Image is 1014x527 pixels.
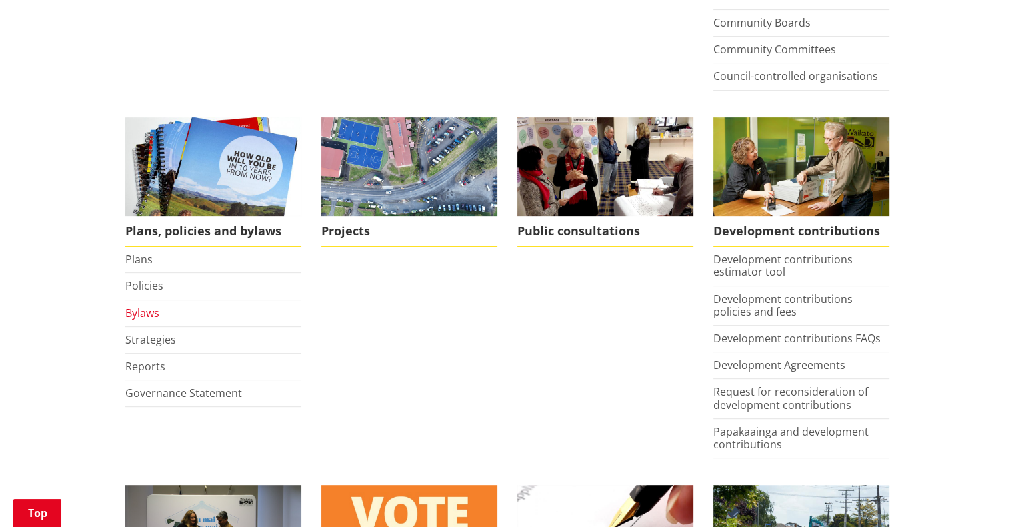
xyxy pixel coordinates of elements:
[517,117,693,247] a: public-consultations Public consultations
[125,117,301,217] img: Long Term Plan
[321,117,497,247] a: Projects
[517,216,693,247] span: Public consultations
[125,117,301,247] a: We produce a number of plans, policies and bylaws including the Long Term Plan Plans, policies an...
[125,278,163,293] a: Policies
[713,331,881,346] a: Development contributions FAQs
[713,252,853,279] a: Development contributions estimator tool
[713,292,853,319] a: Development contributions policies and fees
[713,69,878,83] a: Council-controlled organisations
[713,117,889,247] a: FInd out more about fees and fines here Development contributions
[713,42,836,57] a: Community Committees
[13,499,61,527] a: Top
[125,359,165,374] a: Reports
[713,358,845,372] a: Development Agreements
[713,384,868,412] a: Request for reconsideration of development contributions
[125,252,153,266] a: Plans
[125,216,301,247] span: Plans, policies and bylaws
[321,216,497,247] span: Projects
[517,117,693,217] img: public-consultations
[713,117,889,217] img: Fees
[125,306,159,320] a: Bylaws
[713,15,811,30] a: Community Boards
[953,471,1001,519] iframe: Messenger Launcher
[713,424,869,452] a: Papakaainga and development contributions
[321,117,497,217] img: DJI_0336
[713,216,889,247] span: Development contributions
[125,332,176,347] a: Strategies
[125,386,242,400] a: Governance Statement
